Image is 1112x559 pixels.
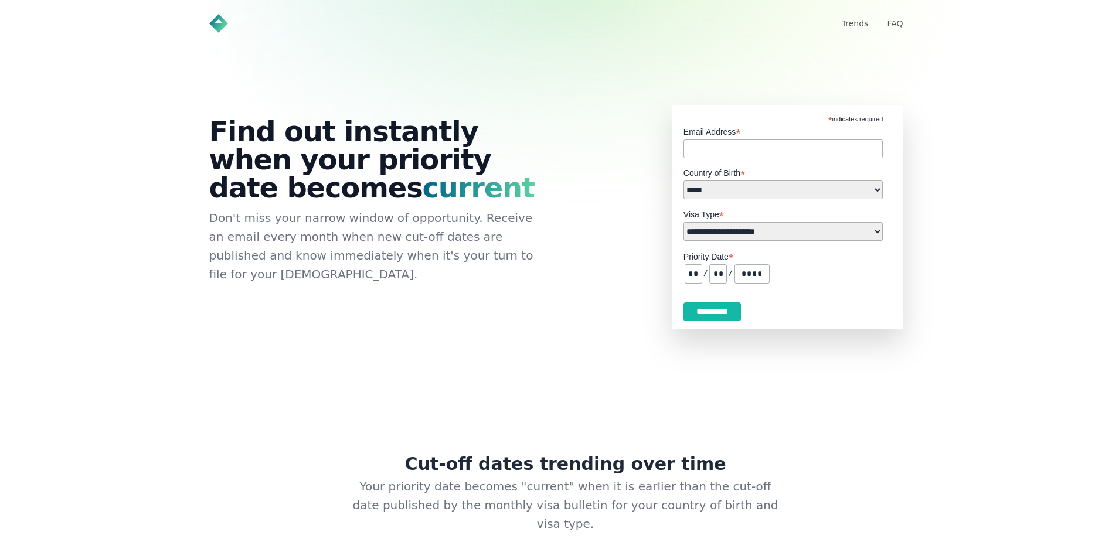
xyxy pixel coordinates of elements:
h1: Find out instantly when your priority date becomes [209,117,547,202]
span: current [423,171,535,204]
a: FAQ [887,19,903,28]
a: Trends [842,19,869,28]
h2: Cut-off dates trending over time [237,454,875,477]
label: Email Address [683,124,883,138]
div: indicates required [683,105,883,124]
p: Don't miss your narrow window of opportunity. Receive an email every month when new cut-off dates... [209,209,547,284]
label: Priority Date [683,248,892,263]
label: Country of Birth [683,165,883,179]
pre: / [703,269,708,278]
pre: / [728,269,733,278]
label: Visa Type [683,206,883,220]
